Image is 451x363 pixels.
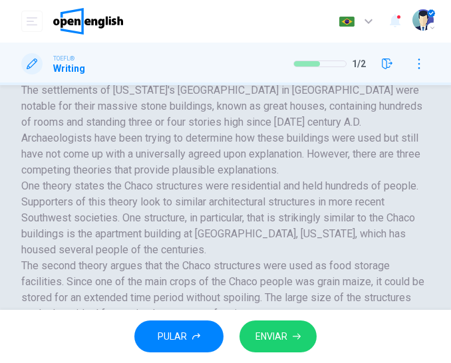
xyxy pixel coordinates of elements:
[21,82,430,178] h6: The settlements of [US_STATE]'s [GEOGRAPHIC_DATA] in [GEOGRAPHIC_DATA] were notable for their mas...
[339,17,355,27] img: pt
[158,328,187,345] span: PULAR
[53,8,123,35] img: OpenEnglish logo
[53,63,85,74] h1: Writing
[352,59,366,69] span: 1 / 2
[134,320,224,353] button: PULAR
[412,9,434,31] img: Profile picture
[21,258,430,322] h6: The second theory argues that the Chaco structures were used as food storage facilities. Since on...
[255,328,287,345] span: ENVIAR
[239,320,317,353] button: ENVIAR
[53,54,75,63] span: TOEFL®
[21,11,43,32] button: open mobile menu
[21,178,430,258] h6: One theory states the Chaco structures were residential and held hundreds of people. Supporters o...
